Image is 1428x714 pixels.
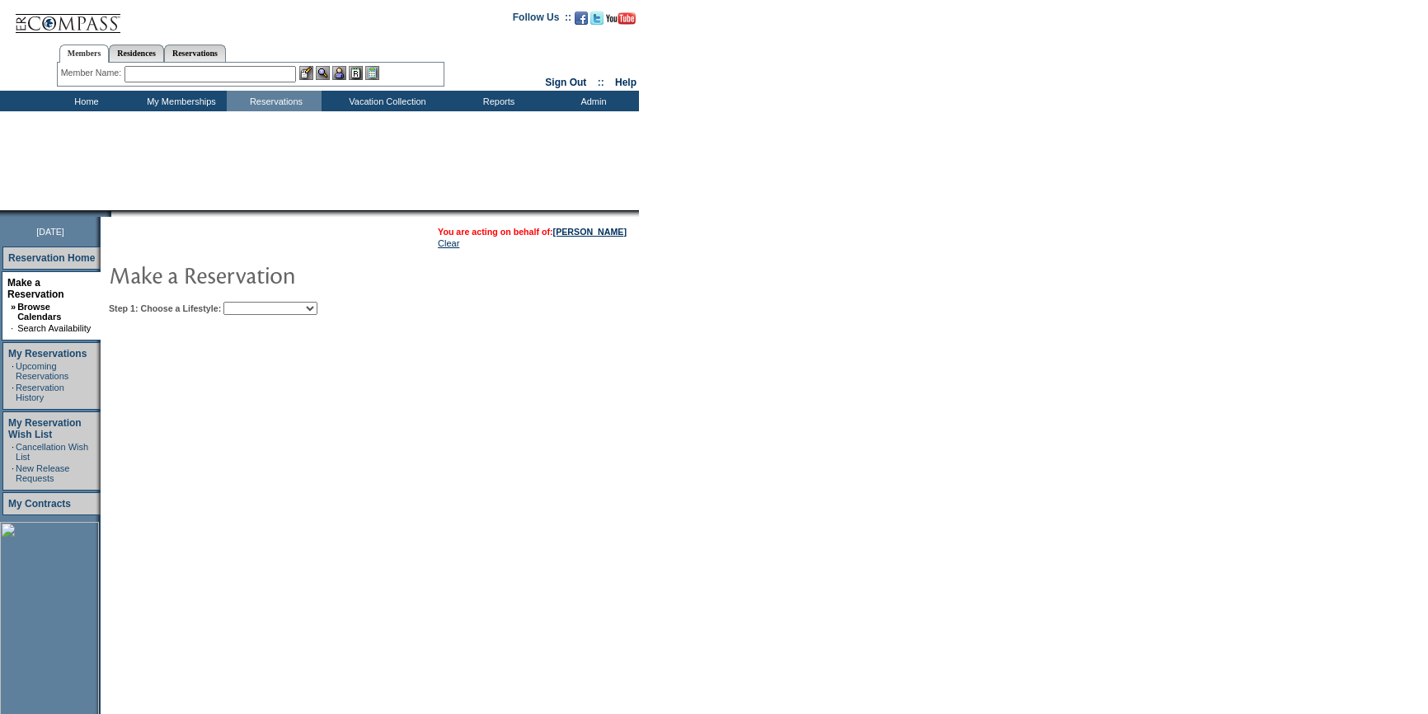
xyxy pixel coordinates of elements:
[59,45,110,63] a: Members
[322,91,449,111] td: Vacation Collection
[17,302,61,322] a: Browse Calendars
[12,361,14,381] td: ·
[109,303,221,313] b: Step 1: Choose a Lifestyle:
[16,361,68,381] a: Upcoming Reservations
[438,238,459,248] a: Clear
[299,66,313,80] img: b_edit.gif
[544,91,639,111] td: Admin
[332,66,346,80] img: Impersonate
[575,16,588,26] a: Become our fan on Facebook
[109,45,164,62] a: Residences
[11,302,16,312] b: »
[598,77,604,88] span: ::
[7,277,64,300] a: Make a Reservation
[132,91,227,111] td: My Memberships
[61,66,124,80] div: Member Name:
[164,45,226,62] a: Reservations
[109,258,439,291] img: pgTtlMakeReservation.gif
[12,383,14,402] td: ·
[365,66,379,80] img: b_calculator.gif
[111,210,113,217] img: blank.gif
[606,12,636,25] img: Subscribe to our YouTube Channel
[8,348,87,359] a: My Reservations
[12,463,14,483] td: ·
[12,442,14,462] td: ·
[8,417,82,440] a: My Reservation Wish List
[615,77,636,88] a: Help
[513,10,571,30] td: Follow Us ::
[16,383,64,402] a: Reservation History
[106,210,111,217] img: promoShadowLeftCorner.gif
[606,16,636,26] a: Subscribe to our YouTube Channel
[590,12,604,25] img: Follow us on Twitter
[8,498,71,510] a: My Contracts
[16,442,88,462] a: Cancellation Wish List
[17,323,91,333] a: Search Availability
[8,252,95,264] a: Reservation Home
[449,91,544,111] td: Reports
[37,91,132,111] td: Home
[36,227,64,237] span: [DATE]
[227,91,322,111] td: Reservations
[16,463,69,483] a: New Release Requests
[575,12,588,25] img: Become our fan on Facebook
[590,16,604,26] a: Follow us on Twitter
[553,227,627,237] a: [PERSON_NAME]
[11,323,16,333] td: ·
[349,66,363,80] img: Reservations
[438,227,627,237] span: You are acting on behalf of:
[316,66,330,80] img: View
[545,77,586,88] a: Sign Out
